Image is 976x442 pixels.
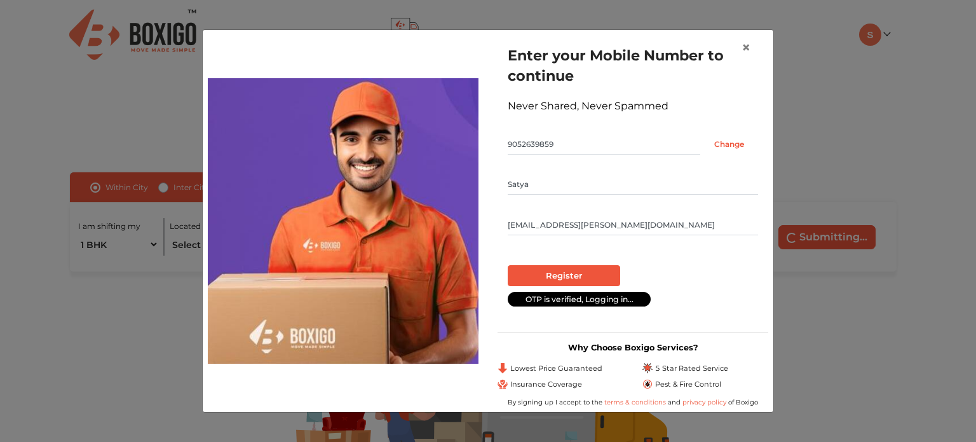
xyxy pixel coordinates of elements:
button: Close [731,30,761,66]
span: 5 Star Rated Service [655,363,728,374]
h1: Enter your Mobile Number to continue [508,45,758,86]
span: Lowest Price Guaranteed [510,363,602,374]
img: relocation-img [208,78,478,363]
h3: Why Choose Boxigo Services? [498,343,768,352]
input: Register [508,265,620,287]
span: Pest & Fire Control [655,379,721,390]
span: × [742,38,750,57]
input: Mobile No [508,134,700,155]
div: Never Shared, Never Spammed [508,99,758,114]
span: Insurance Coverage [510,379,582,390]
input: Change [700,134,758,155]
div: OTP is verified, Logging in... [508,292,651,307]
a: terms & conditions [604,398,668,406]
div: By signing up I accept to the and of Boxigo [498,397,768,407]
input: Your Name [508,174,758,195]
input: Email Id [508,215,758,235]
a: privacy policy [681,398,728,406]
